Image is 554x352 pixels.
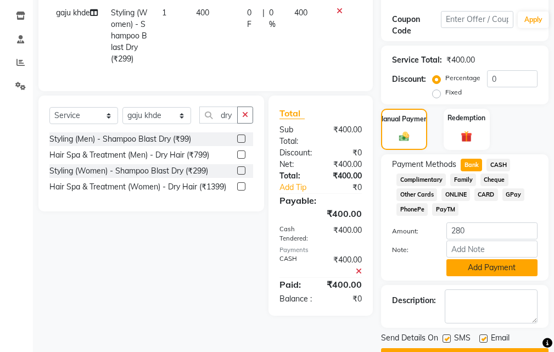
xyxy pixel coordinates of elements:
[271,159,321,170] div: Net:
[279,245,362,255] div: Payments
[441,188,470,201] span: ONLINE
[271,225,321,243] div: Cash Tendered:
[318,278,370,291] div: ₹400.00
[446,259,538,276] button: Add Payment
[111,8,148,64] span: Styling (Women) - Shampoo Blast Dry (₹299)
[199,107,238,124] input: Search or Scan
[447,113,485,123] label: Redemption
[269,7,282,30] span: 0 %
[392,295,436,306] div: Description:
[480,174,508,186] span: Cheque
[321,159,370,170] div: ₹400.00
[378,114,430,124] label: Manual Payment
[271,278,318,291] div: Paid:
[457,130,475,143] img: _gift.svg
[384,226,438,236] label: Amount:
[392,74,426,85] div: Discount:
[49,133,191,145] div: Styling (Men) - Shampoo Blast Dry (₹99)
[271,170,321,182] div: Total:
[450,174,476,186] span: Family
[396,174,446,186] span: Complimentary
[321,254,370,277] div: ₹400.00
[461,159,482,171] span: Bank
[49,165,208,177] div: Styling (Women) - Shampoo Blast Dry (₹299)
[321,225,370,243] div: ₹400.00
[474,188,498,201] span: CARD
[392,14,440,37] div: Coupon Code
[396,131,412,142] img: _cash.svg
[454,332,471,346] span: SMS
[321,170,370,182] div: ₹400.00
[196,8,209,18] span: 400
[271,293,321,305] div: Balance :
[271,207,370,220] div: ₹400.00
[518,12,549,28] button: Apply
[381,332,438,346] span: Send Details On
[446,241,538,258] input: Add Note
[294,8,307,18] span: 400
[329,182,370,193] div: ₹0
[396,203,428,216] span: PhonePe
[279,108,305,119] span: Total
[162,8,166,18] span: 1
[321,293,370,305] div: ₹0
[392,159,456,170] span: Payment Methods
[392,54,442,66] div: Service Total:
[445,87,462,97] label: Fixed
[247,7,258,30] span: 0 F
[432,203,458,216] span: PayTM
[49,149,209,161] div: Hair Spa & Treatment (Men) - Dry Hair (₹799)
[56,8,90,18] span: gaju khde
[49,181,226,193] div: Hair Spa & Treatment (Women) - Dry Hair (₹1399)
[441,11,513,28] input: Enter Offer / Coupon Code
[446,54,475,66] div: ₹400.00
[491,332,510,346] span: Email
[271,147,321,159] div: Discount:
[446,222,538,239] input: Amount
[396,188,437,201] span: Other Cards
[271,182,329,193] a: Add Tip
[262,7,265,30] span: |
[271,194,370,207] div: Payable:
[321,124,370,147] div: ₹400.00
[271,124,321,147] div: Sub Total:
[271,254,321,277] div: CASH
[502,188,525,201] span: GPay
[321,147,370,159] div: ₹0
[486,159,510,171] span: CASH
[445,73,480,83] label: Percentage
[384,245,438,255] label: Note:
